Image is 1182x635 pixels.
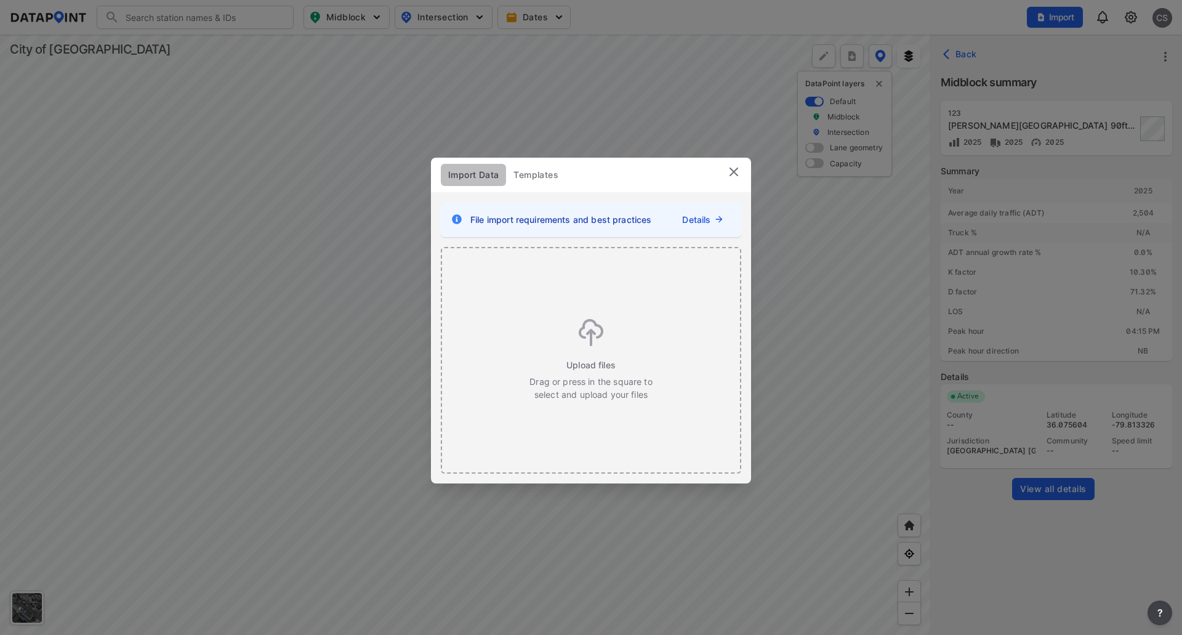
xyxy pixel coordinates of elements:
[726,164,741,179] img: close.efbf2170.svg
[441,164,566,186] div: full width tabs example
[513,169,558,181] span: Templates
[470,213,651,226] span: File import requirements and best practices
[1148,601,1172,625] button: more
[579,319,603,346] img: gPwVcByDcdB9YAAAAASUVORK5CYII=
[529,375,653,401] p: Drag or press in the square to select and upload your files
[448,169,499,181] span: Import Data
[1155,605,1165,620] span: ?
[682,213,710,226] a: Details
[566,358,616,371] span: Upload files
